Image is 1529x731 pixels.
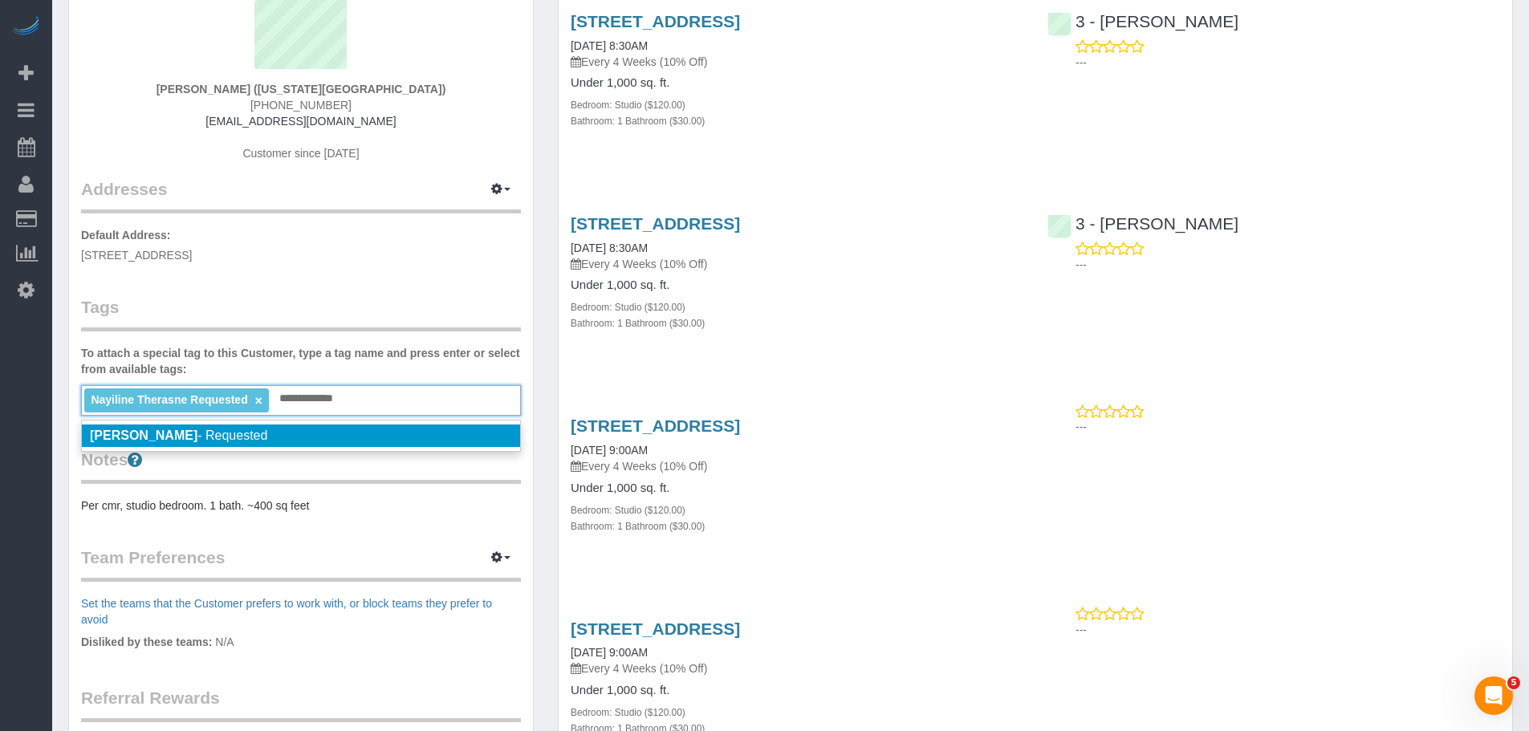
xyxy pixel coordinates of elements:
[571,242,648,254] a: [DATE] 8:30AM
[81,227,171,243] label: Default Address:
[571,707,685,718] small: Bedroom: Studio ($120.00)
[242,147,359,160] span: Customer since [DATE]
[81,546,521,582] legend: Team Preferences
[1076,419,1500,435] p: ---
[571,619,740,638] a: [STREET_ADDRESS]
[81,295,521,331] legend: Tags
[1076,257,1500,273] p: ---
[571,660,1023,676] p: Every 4 Weeks (10% Off)
[81,634,212,650] label: Disliked by these teams:
[571,39,648,52] a: [DATE] 8:30AM
[1076,55,1500,71] p: ---
[157,83,446,95] strong: [PERSON_NAME] ([US_STATE][GEOGRAPHIC_DATA])
[571,444,648,457] a: [DATE] 9:00AM
[571,214,740,233] a: [STREET_ADDRESS]
[81,686,521,722] legend: Referral Rewards
[1047,12,1238,30] a: 3 - [PERSON_NAME]
[571,481,1023,495] h4: Under 1,000 sq. ft.
[1076,622,1500,638] p: ---
[571,458,1023,474] p: Every 4 Weeks (10% Off)
[571,54,1023,70] p: Every 4 Weeks (10% Off)
[215,636,234,648] span: N/A
[571,505,685,516] small: Bedroom: Studio ($120.00)
[1507,676,1520,689] span: 5
[571,12,740,30] a: [STREET_ADDRESS]
[255,394,262,408] a: ×
[571,278,1023,292] h4: Under 1,000 sq. ft.
[571,318,705,329] small: Bathroom: 1 Bathroom ($30.00)
[571,256,1023,272] p: Every 4 Weeks (10% Off)
[81,249,192,262] span: [STREET_ADDRESS]
[571,646,648,659] a: [DATE] 9:00AM
[1047,214,1238,233] a: 3 - [PERSON_NAME]
[571,116,705,127] small: Bathroom: 1 Bathroom ($30.00)
[250,99,352,112] hm-ph: [PHONE_NUMBER]
[571,521,705,532] small: Bathroom: 1 Bathroom ($30.00)
[81,448,521,484] legend: Notes
[571,416,740,435] a: [STREET_ADDRESS]
[81,597,492,626] a: Set the teams that the Customer prefers to work with, or block teams they prefer to avoid
[91,393,247,406] span: Nayiline Therasne Requested
[81,345,521,377] label: To attach a special tag to this Customer, type a tag name and press enter or select from availabl...
[571,684,1023,697] h4: Under 1,000 sq. ft.
[81,497,521,514] pre: Per cmr, studio bedroom. 1 bath. ~400 sq feet
[90,428,267,442] span: - Requested
[1474,676,1513,715] iframe: Intercom live chat
[205,115,396,128] a: [EMAIL_ADDRESS][DOMAIN_NAME]
[10,16,42,39] img: Automaid Logo
[571,302,685,313] small: Bedroom: Studio ($120.00)
[571,99,685,111] small: Bedroom: Studio ($120.00)
[571,76,1023,90] h4: Under 1,000 sq. ft.
[90,428,197,442] em: [PERSON_NAME]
